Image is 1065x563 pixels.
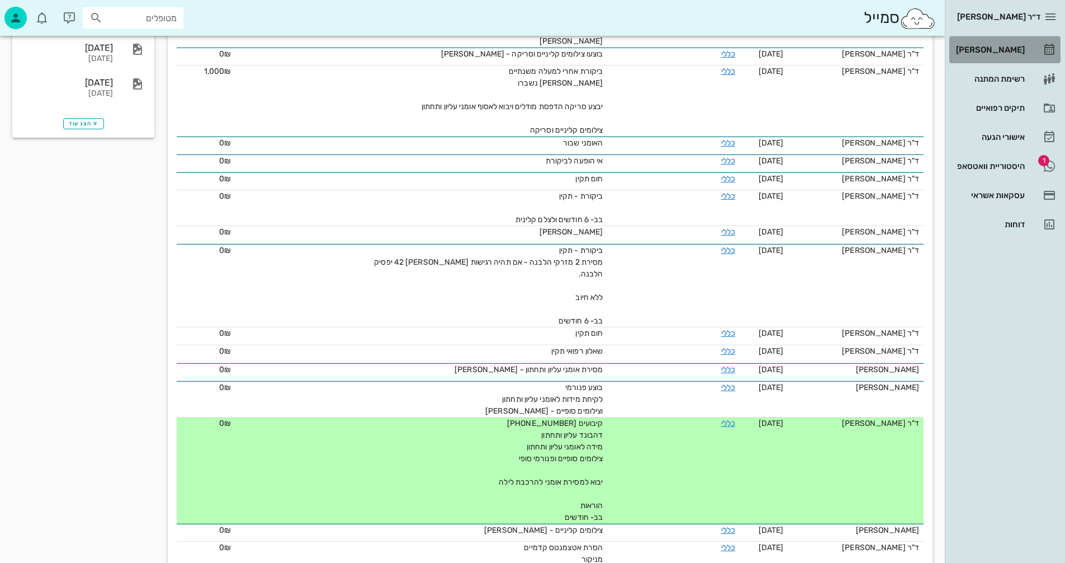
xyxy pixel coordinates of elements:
[721,543,735,552] a: כללי
[792,364,919,376] div: [PERSON_NAME]
[759,138,784,148] span: [DATE]
[759,543,784,552] span: [DATE]
[219,227,231,237] span: 0₪
[721,383,735,392] a: כללי
[219,383,231,392] span: 0₪
[721,49,735,59] a: כללי
[219,156,231,166] span: 0₪
[721,246,735,255] a: כללי
[204,67,231,76] span: 1,000₪
[575,174,603,184] span: חום תקין
[721,67,735,76] a: כללי
[792,48,919,60] div: ד"ר [PERSON_NAME]
[546,156,603,166] span: אי הופעה לביקורת
[954,191,1025,200] div: עסקאות אשראי
[721,174,735,184] a: כללי
[22,89,113,98] div: [DATE]
[792,524,919,536] div: [PERSON_NAME]
[22,54,113,64] div: [DATE]
[219,138,231,148] span: 0₪
[792,190,919,202] div: ד"ר [PERSON_NAME]
[954,162,1025,171] div: היסטוריית וואטסאפ
[759,227,784,237] span: [DATE]
[759,246,784,255] span: [DATE]
[949,95,1061,121] a: תיקים רפואיים
[69,120,98,127] span: הצג עוד
[219,329,231,338] span: 0₪
[721,329,735,338] a: כללי
[759,156,784,166] span: [DATE]
[792,245,919,256] div: ד"ר [PERSON_NAME]
[721,156,735,166] a: כללי
[792,173,919,185] div: ד"ר [PERSON_NAME]
[792,65,919,77] div: ד"ר [PERSON_NAME]
[721,227,735,237] a: כללי
[954,133,1025,142] div: אישורי הגעה
[219,191,231,201] span: 0₪
[721,526,735,535] a: כללי
[792,155,919,167] div: ד"ר [PERSON_NAME]
[219,346,231,356] span: 0₪
[954,104,1025,112] div: תיקים רפואיים
[792,542,919,553] div: ד"ר [PERSON_NAME]
[575,329,603,338] span: חום תקין
[63,118,104,129] button: הצג עוד
[759,365,784,374] span: [DATE]
[22,43,113,53] div: [DATE]
[759,174,784,184] span: [DATE]
[957,12,1040,22] span: ד״ר [PERSON_NAME]
[759,49,784,59] span: [DATE]
[551,346,603,356] span: שאלון רפואי תקין
[721,346,735,356] a: כללי
[721,365,735,374] a: כללי
[900,7,936,30] img: SmileCloud logo
[219,543,231,552] span: 0₪
[721,138,735,148] a: כללי
[515,191,603,224] span: ביקורת - תקין בב- 6 חודשים ולצלם קלינית
[792,226,919,238] div: ד"ר [PERSON_NAME]
[864,6,936,30] div: סמייל
[792,327,919,339] div: ד"ר [PERSON_NAME]
[422,67,603,135] span: ביקורת אחרי למעלה משנתיים [PERSON_NAME] נשברו יבצע סריקה הדפסת מודלים ויבוא לאסוף אומני עליון ותח...
[949,124,1061,151] a: אישורי הגעה
[484,526,603,535] span: צילומים קליניים - [PERSON_NAME]
[949,65,1061,92] a: רשימת המתנה
[441,49,603,59] span: בוצעו צילומים קליניים וסריקה - [PERSON_NAME]
[949,182,1061,209] a: עסקאות אשראי
[219,174,231,184] span: 0₪
[219,365,231,374] span: 0₪
[759,191,784,201] span: [DATE]
[499,419,603,522] span: קיבועים [PHONE_NUMBER] דהבונד עליון ותחתון מידה לאומני עליון ותחתון צילומים סופיים ופנורמי סופי י...
[485,383,603,416] span: בוצע פנורמי לקיחת מידות לאומני עליון ותחתון וצילומים סופיים - [PERSON_NAME]
[949,211,1061,238] a: דוחות
[539,227,603,237] span: [PERSON_NAME]
[1038,155,1049,166] span: תג
[219,419,231,428] span: 0₪
[759,329,784,338] span: [DATE]
[455,365,603,374] span: מסירת אומני עליון ותחתון - [PERSON_NAME]
[759,526,784,535] span: [DATE]
[792,345,919,357] div: ד"ר [PERSON_NAME]
[721,419,735,428] a: כללי
[954,45,1025,54] div: [PERSON_NAME]
[219,246,231,255] span: 0₪
[949,36,1061,63] a: [PERSON_NAME]
[563,138,603,148] span: האומני שבור
[219,526,231,535] span: 0₪
[954,74,1025,83] div: רשימת המתנה
[33,9,40,16] span: תג
[219,49,231,59] span: 0₪
[759,419,784,428] span: [DATE]
[954,220,1025,229] div: דוחות
[792,382,919,393] div: [PERSON_NAME]
[792,137,919,149] div: ד"ר [PERSON_NAME]
[759,67,784,76] span: [DATE]
[721,191,735,201] a: כללי
[759,346,784,356] span: [DATE]
[759,383,784,392] span: [DATE]
[792,417,919,429] div: ד"ר [PERSON_NAME]
[949,153,1061,180] a: תגהיסטוריית וואטסאפ
[22,77,113,88] div: [DATE]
